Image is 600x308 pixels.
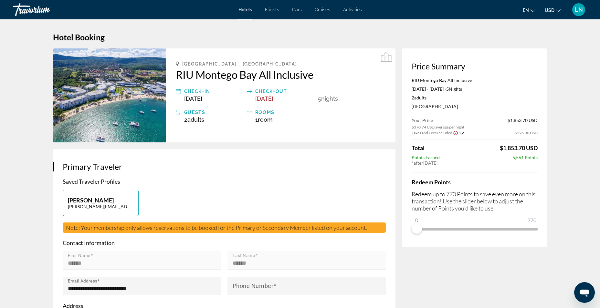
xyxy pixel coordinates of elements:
span: Room [258,116,273,123]
p: [PERSON_NAME] [68,197,133,204]
button: [PERSON_NAME][PERSON_NAME][EMAIL_ADDRESS][DOMAIN_NAME] [63,190,139,216]
button: Change language [523,5,535,15]
span: 1 [255,116,273,123]
button: Change currency [545,5,561,15]
span: 5 [446,86,449,92]
a: Cars [292,7,302,12]
span: Nights [449,86,462,92]
span: 2 [184,116,204,123]
mat-label: Last Name [233,253,255,258]
p: [DATE] - [DATE] - [412,86,538,92]
button: Show Taxes and Fees disclaimer [453,130,458,136]
div: Check-out [255,87,315,95]
span: 5,561 Points [512,155,538,160]
span: 2 [412,95,426,100]
h4: Redeem Points [412,179,538,186]
h3: Primary Traveler [63,162,386,171]
span: Your Price [412,118,464,123]
span: [DATE] [255,95,273,102]
span: $226.00 USD [515,130,538,135]
span: ngx-slider [412,223,422,234]
span: Nights [321,95,338,102]
p: Saved Traveler Profiles [63,178,386,185]
div: Guests [184,108,244,116]
span: 5 [318,95,321,102]
a: Travorium [13,1,78,18]
span: Note: Your membership only allows reservations to be booked for the Primary or Secondary Member l... [66,224,367,231]
button: Show Taxes and Fees breakdown [412,129,464,136]
div: Check-in [184,87,244,95]
span: 770 [527,216,537,224]
a: Flights [265,7,279,12]
div: * [DATE] [412,160,538,166]
a: Cruises [315,7,330,12]
span: Points Earned [412,155,440,160]
span: Total [412,144,425,151]
mat-label: Phone Number [233,282,274,289]
h1: Hotel Booking [53,32,547,42]
span: $370.74 USD average per night [412,125,464,129]
span: en [523,8,529,13]
span: [DATE] [184,95,202,102]
p: [PERSON_NAME][EMAIL_ADDRESS][DOMAIN_NAME] [68,204,133,209]
span: $1,853.70 USD [508,118,538,129]
span: Adults [187,116,204,123]
span: $1,853.70 USD [500,144,538,151]
a: Hotels [238,7,252,12]
iframe: Button to launch messaging window [574,282,595,303]
p: [GEOGRAPHIC_DATA] [412,104,538,109]
div: rooms [255,108,315,116]
ngx-slider: ngx-slider [412,228,538,229]
span: Taxes and Fees Included [412,130,452,135]
span: Adults [414,95,426,100]
p: RIU Montego Bay All Inclusive [412,77,538,83]
h3: Price Summary [412,61,538,71]
span: after [414,160,423,166]
p: Contact Information [63,239,386,246]
p: Redeem up to 770 Points to save even more on this transaction! Use the slider below to adjust the... [412,190,538,212]
span: [GEOGRAPHIC_DATA], , [GEOGRAPHIC_DATA] [182,61,297,67]
a: RIU Montego Bay All Inclusive [176,68,386,81]
img: RIU Montego Bay All Inclusive [53,48,166,142]
mat-label: Email Address [68,279,97,284]
span: USD [545,8,554,13]
button: User Menu [570,3,587,16]
span: 0 [414,216,419,224]
mat-label: First Name [68,253,90,258]
a: Activities [343,7,362,12]
span: LN [575,6,583,13]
